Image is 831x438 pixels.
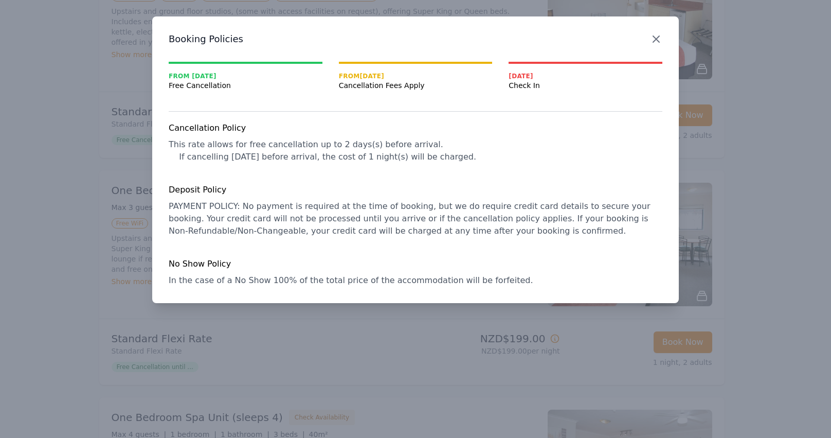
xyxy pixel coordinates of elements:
h4: Cancellation Policy [169,122,662,134]
span: In the case of a No Show 100% of the total price of the accommodation will be forfeited. [169,275,533,285]
span: Free Cancellation [169,80,322,91]
span: From [DATE] [339,72,493,80]
span: PAYMENT POLICY: No payment is required at the time of booking, but we do require credit card deta... [169,201,653,236]
span: Check In [509,80,662,91]
h4: Deposit Policy [169,184,662,196]
span: From [DATE] [169,72,322,80]
nav: Progress mt-20 [169,62,662,91]
span: This rate allows for free cancellation up to 2 days(s) before arrival. If cancelling [DATE] befor... [169,139,476,162]
span: Cancellation Fees Apply [339,80,493,91]
h3: Booking Policies [169,33,662,45]
h4: No Show Policy [169,258,662,270]
span: [DATE] [509,72,662,80]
